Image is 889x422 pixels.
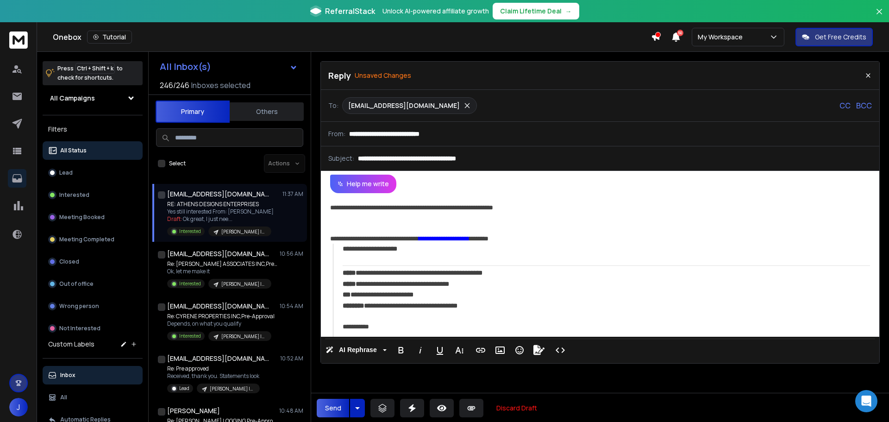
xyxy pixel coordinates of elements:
[328,69,351,82] p: Reply
[179,228,201,235] p: Interested
[348,101,460,110] p: [EMAIL_ADDRESS][DOMAIN_NAME]
[191,80,250,91] h3: Inboxes selected
[43,89,143,107] button: All Campaigns
[43,186,143,204] button: Interested
[43,141,143,160] button: All Status
[57,64,123,82] p: Press to check for shortcuts.
[167,201,274,208] p: RE: ATHENS DESIGNS ENTERPRISES
[59,191,89,199] p: Interested
[50,94,95,103] h1: All Campaigns
[59,280,94,288] p: Out of office
[75,63,115,74] span: Ctrl + Shift + k
[489,399,545,417] button: Discard Draft
[324,341,388,359] button: AI Rephrase
[167,320,275,328] p: Depends, on what you qualify
[282,190,303,198] p: 11:37 AM
[167,260,278,268] p: Re: [PERSON_NAME] ASSOCIATES INC,Pre-Approval
[317,399,349,417] button: Send
[179,280,201,287] p: Interested
[59,325,100,332] p: Not Interested
[210,385,254,392] p: [PERSON_NAME] leads
[167,313,275,320] p: Re: CYRENE PROPERTIES INC,Pre-Approval
[43,252,143,271] button: Closed
[152,57,305,76] button: All Inbox(s)
[167,249,269,258] h1: [EMAIL_ADDRESS][DOMAIN_NAME]
[412,341,429,359] button: Italic (Ctrl+I)
[167,354,269,363] h1: [EMAIL_ADDRESS][DOMAIN_NAME]
[355,71,411,80] p: Unsaved Changes
[330,175,396,193] button: Help me write
[551,341,569,359] button: Code View
[565,6,572,16] span: →
[59,258,79,265] p: Closed
[167,189,269,199] h1: [EMAIL_ADDRESS][DOMAIN_NAME]
[179,333,201,340] p: Interested
[855,390,877,412] div: Open Intercom Messenger
[167,215,182,223] span: Draft:
[60,394,67,401] p: All
[9,398,28,416] button: J
[43,164,143,182] button: Lead
[280,302,303,310] p: 10:54 AM
[59,236,114,243] p: Meeting Completed
[43,230,143,249] button: Meeting Completed
[59,302,99,310] p: Wrong person
[839,100,851,111] p: CC
[491,341,509,359] button: Insert Image (Ctrl+P)
[87,31,132,44] button: Tutorial
[179,385,189,392] p: Lead
[48,340,94,349] h3: Custom Labels
[167,208,274,215] p: Yes still interested From: [PERSON_NAME]
[472,341,489,359] button: Insert Link (Ctrl+K)
[53,31,651,44] div: Onebox
[493,3,579,19] button: Claim Lifetime Deal→
[167,406,220,416] h1: [PERSON_NAME]
[167,365,260,372] p: Re: Pre approved
[43,275,143,293] button: Out of office
[183,215,232,223] span: Ok great, I just nee ...
[431,341,449,359] button: Underline (Ctrl+U)
[160,62,211,71] h1: All Inbox(s)
[43,366,143,384] button: Inbox
[43,208,143,227] button: Meeting Booked
[328,129,345,139] p: From:
[698,32,746,42] p: My Workspace
[43,123,143,136] h3: Filters
[328,101,338,110] p: To:
[167,268,278,275] p: Ok, let me make it
[221,228,266,235] p: [PERSON_NAME] leads
[511,341,528,359] button: Emoticons
[677,30,683,36] span: 50
[280,355,303,362] p: 10:52 AM
[167,372,260,380] p: Received, thank you. Statements look
[280,250,303,258] p: 10:56 AM
[230,101,304,122] button: Others
[856,100,872,111] p: BCC
[530,341,548,359] button: Signature
[167,302,269,311] h1: [EMAIL_ADDRESS][DOMAIN_NAME]
[873,6,885,28] button: Close banner
[382,6,489,16] p: Unlock AI-powered affiliate growth
[337,346,379,354] span: AI Rephrase
[169,160,186,167] label: Select
[279,407,303,415] p: 10:48 AM
[59,169,73,176] p: Lead
[795,28,873,46] button: Get Free Credits
[328,154,354,163] p: Subject:
[160,80,189,91] span: 246 / 246
[43,319,143,338] button: Not Interested
[815,32,866,42] p: Get Free Credits
[43,388,143,407] button: All
[156,101,230,123] button: Primary
[325,6,375,17] span: ReferralStack
[221,333,266,340] p: [PERSON_NAME] leads
[60,372,75,379] p: Inbox
[60,147,87,154] p: All Status
[221,281,266,288] p: [PERSON_NAME] leads
[43,297,143,315] button: Wrong person
[59,214,105,221] p: Meeting Booked
[451,341,468,359] button: More Text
